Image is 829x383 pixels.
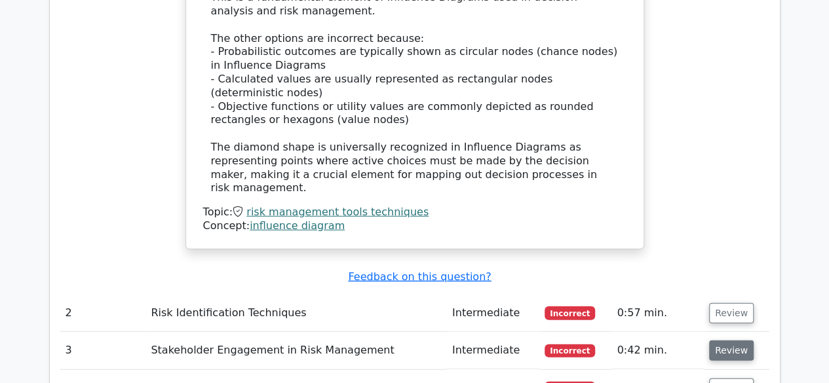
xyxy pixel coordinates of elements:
[60,295,146,332] td: 2
[545,344,595,357] span: Incorrect
[611,295,703,332] td: 0:57 min.
[246,206,429,218] a: risk management tools techniques
[447,295,539,332] td: Intermediate
[145,295,447,332] td: Risk Identification Techniques
[611,332,703,369] td: 0:42 min.
[545,306,595,319] span: Incorrect
[203,206,627,219] div: Topic:
[60,332,146,369] td: 3
[250,219,345,232] a: influence diagram
[145,332,447,369] td: Stakeholder Engagement in Risk Management
[447,332,539,369] td: Intermediate
[709,340,754,361] button: Review
[348,270,491,283] a: Feedback on this question?
[709,303,754,323] button: Review
[203,219,627,233] div: Concept:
